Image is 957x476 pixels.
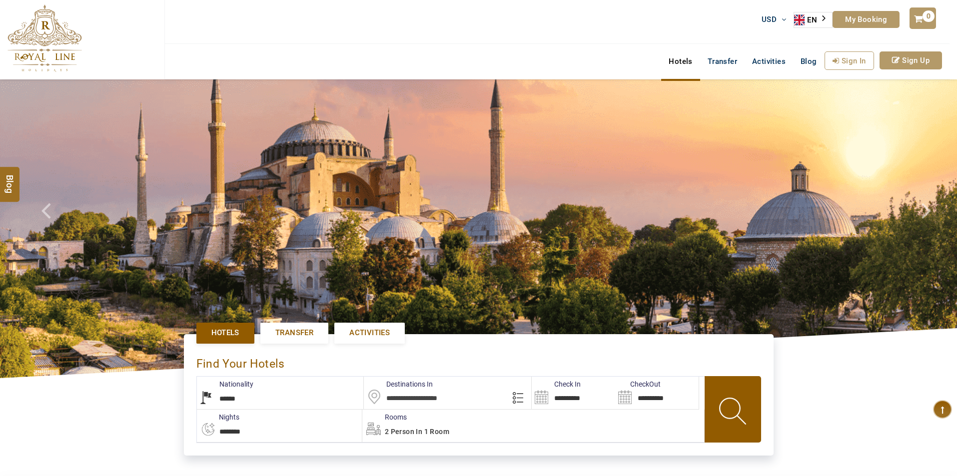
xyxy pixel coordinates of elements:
[211,328,239,338] span: Hotels
[196,347,761,376] div: Find Your Hotels
[615,379,661,389] label: CheckOut
[7,4,82,72] img: The Royal Line Holidays
[260,323,328,343] a: Transfer
[275,328,313,338] span: Transfer
[364,379,433,389] label: Destinations In
[385,428,449,436] span: 2 Person in 1 Room
[910,7,936,29] a: 0
[762,15,777,24] span: USD
[532,377,615,409] input: Search
[197,379,253,389] label: Nationality
[923,10,935,22] span: 0
[745,51,793,71] a: Activities
[909,79,957,378] a: Check next image
[794,12,833,28] aside: Language selected: English
[700,51,745,71] a: Transfer
[661,51,700,71] a: Hotels
[3,174,16,183] span: Blog
[196,412,239,422] label: nights
[334,323,405,343] a: Activities
[196,323,254,343] a: Hotels
[362,412,407,422] label: Rooms
[615,377,699,409] input: Search
[794,12,833,28] div: Language
[825,51,874,70] a: Sign In
[833,11,900,28] a: My Booking
[28,79,76,378] a: Check next prev
[880,51,942,69] a: Sign Up
[349,328,390,338] span: Activities
[794,12,832,27] a: EN
[801,57,817,66] span: Blog
[793,51,825,71] a: Blog
[532,379,581,389] label: Check In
